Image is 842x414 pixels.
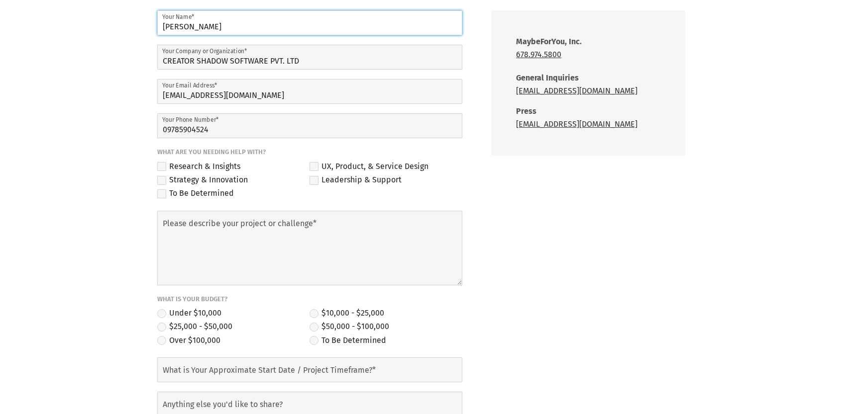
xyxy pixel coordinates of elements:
label: $10,000 - $25,000 [310,307,384,321]
label: Under $10,000 [157,307,221,321]
label: Anything else you'd like to share? [163,398,477,411]
a: [EMAIL_ADDRESS][DOMAIN_NAME] [516,119,637,129]
a: [EMAIL_ADDRESS][DOMAIN_NAME] [516,86,637,95]
label: Leadership & Support [310,174,402,187]
label: Your Company or Organization* [162,47,398,56]
label: Please describe your project or challenge* [163,217,477,230]
strong: MaybeForYou, Inc. [516,37,582,46]
label: Research & Insights [157,161,240,174]
span: What are you needing help with? [157,148,462,157]
a: 678.974.5800 [516,50,561,59]
label: Strategy & Innovation [157,174,248,187]
label: What is Your Approximate Start Date / Project Timeframe?* [163,364,477,377]
label: Over $100,000 [157,334,220,348]
span: What is your budget? [157,295,462,304]
label: UX, Product, & Service Design [310,161,428,174]
label: To Be Determined [310,334,386,348]
label: Your Name* [162,12,398,22]
label: $50,000 - $100,000 [310,321,389,334]
strong: General Inquiries [516,73,579,83]
label: Your Phone Number* [162,115,398,124]
label: $25,000 - $50,000 [157,321,232,334]
label: Your Email Address* [162,81,398,90]
label: To Be Determined [157,187,234,201]
strong: Press [516,106,536,116]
